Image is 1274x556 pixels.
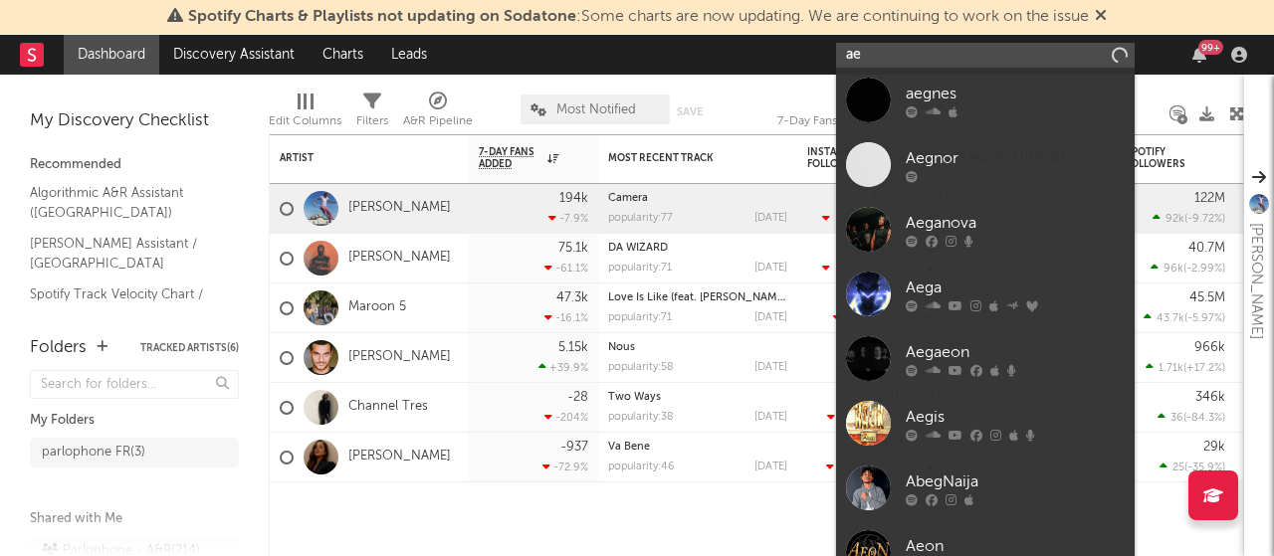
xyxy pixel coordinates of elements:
[836,43,1135,68] input: Search for artists
[188,9,576,25] span: Spotify Charts & Playlists not updating on Sodatone
[64,35,159,75] a: Dashboard
[836,456,1135,520] a: AbegNaija
[188,9,1089,25] span: : Some charts are now updating. We are continuing to work on the issue
[30,409,239,433] div: My Folders
[1195,391,1225,404] div: 346k
[544,411,588,424] div: -204 %
[1166,214,1184,225] span: 92k
[556,291,588,304] div: 47.3k
[559,192,588,205] div: 194k
[836,68,1135,132] a: aegnes
[835,264,867,275] span: -74.1k
[835,214,866,225] span: -16.1k
[836,197,1135,262] a: Aeganova
[159,35,309,75] a: Discovery Assistant
[1164,264,1183,275] span: 96k
[1157,313,1184,324] span: 43.7k
[836,391,1135,456] a: Aegis
[608,342,787,353] div: Nous
[542,461,588,473] div: -72.9 %
[140,343,239,353] button: Tracked Artists(6)
[1203,441,1225,454] div: 29k
[836,326,1135,391] a: Aegaeon
[906,83,1125,106] div: aegnes
[269,85,341,142] div: Edit Columns
[608,292,787,303] div: Love Is Like (feat. Lil Wayne)
[558,242,588,255] div: 75.1k
[1194,341,1225,354] div: 966k
[906,277,1125,300] div: Aega
[1194,192,1225,205] div: 122M
[403,85,473,142] div: A&R Pipeline
[1126,146,1195,170] div: Spotify Followers
[1170,413,1183,424] span: 36
[556,103,636,116] span: Most Notified
[608,263,672,274] div: popularity: 71
[608,442,650,453] a: Va Bene
[348,349,451,366] a: [PERSON_NAME]
[777,109,927,133] div: 7-Day Fans Added (7-Day Fans Added)
[1153,212,1225,225] div: ( )
[608,193,787,204] div: Camera
[608,152,757,164] div: Most Recent Track
[30,370,239,399] input: Search for folders...
[1158,411,1225,424] div: ( )
[836,262,1135,326] a: Aega
[827,411,907,424] div: ( )
[1187,463,1222,473] span: -35.9 %
[1146,361,1225,374] div: ( )
[1187,214,1222,225] span: -9.72 %
[754,412,787,423] div: [DATE]
[608,362,674,373] div: popularity: 58
[677,106,703,117] button: Save
[608,213,673,224] div: popularity: 77
[807,146,877,170] div: Instagram Followers
[754,213,787,224] div: [DATE]
[538,361,588,374] div: +39.9 %
[1144,311,1225,324] div: ( )
[608,243,668,254] a: DA WIZARD
[30,283,219,324] a: Spotify Track Velocity Chart / FR
[348,449,451,465] a: [PERSON_NAME]
[608,193,648,204] a: Camera
[560,441,588,454] div: -937
[1189,291,1225,304] div: 45.5M
[906,470,1125,494] div: AbegNaija
[544,311,588,324] div: -16.1 %
[567,391,588,404] div: -28
[608,442,787,453] div: Va Bene
[30,438,239,467] a: parlophone FR(3)
[754,263,787,274] div: [DATE]
[280,152,429,164] div: Artist
[1192,47,1206,63] button: 99+
[558,341,588,354] div: 5.15k
[1187,313,1222,324] span: -5.97 %
[1160,461,1225,473] div: ( )
[1244,223,1268,339] div: [PERSON_NAME]
[348,200,451,217] a: [PERSON_NAME]
[309,35,377,75] a: Charts
[777,85,927,142] div: 7-Day Fans Added (7-Day Fans Added)
[608,392,787,403] div: Two Ways
[608,243,787,254] div: DA WIZARD
[1159,363,1183,374] span: 1.71k
[906,212,1125,236] div: Aeganova
[822,262,907,275] div: ( )
[1186,264,1222,275] span: -2.99 %
[30,336,87,360] div: Folders
[608,312,672,323] div: popularity: 71
[906,406,1125,430] div: Aegis
[608,342,635,353] a: Nous
[608,462,675,472] div: popularity: 46
[608,392,661,403] a: Two Ways
[1095,9,1107,25] span: Dismiss
[906,341,1125,365] div: Aegaeon
[30,182,219,223] a: Algorithmic A&R Assistant ([GEOGRAPHIC_DATA])
[754,362,787,373] div: [DATE]
[403,109,473,133] div: A&R Pipeline
[1198,40,1223,55] div: 99 +
[377,35,441,75] a: Leads
[42,441,145,464] div: parlophone FR ( 3 )
[544,262,588,275] div: -61.1 %
[30,507,239,531] div: Shared with Me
